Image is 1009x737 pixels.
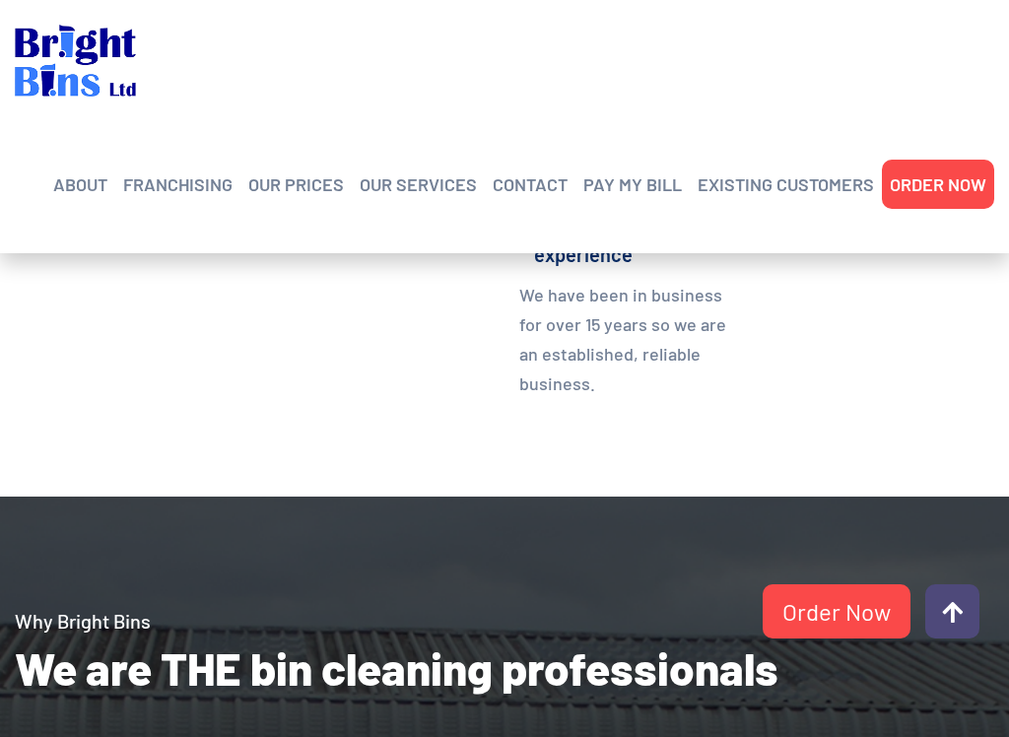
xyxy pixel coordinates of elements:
a: ABOUT [53,169,107,199]
a: PAY MY BILL [583,169,682,199]
a: ORDER NOW [890,169,986,199]
a: EXISTING CUSTOMERS [698,169,874,199]
a: OUR PRICES [248,169,344,199]
h4: Why Bright Bins [15,607,994,635]
a: Order Now [763,584,910,638]
p: We have been in business for over 15 years so we are an established, reliable business. [519,280,743,398]
h2: We are THE bin cleaning professionals [15,638,994,698]
a: CONTACT [493,169,568,199]
a: FRANCHISING [123,169,233,199]
a: OUR SERVICES [360,169,477,199]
